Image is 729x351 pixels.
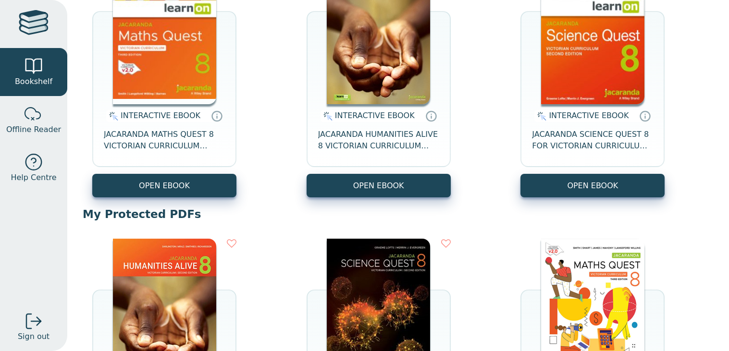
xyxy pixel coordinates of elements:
[211,110,222,121] a: Interactive eBooks are accessed online via the publisher’s portal. They contain interactive resou...
[520,174,665,197] button: OPEN EBOOK
[549,111,629,120] span: INTERACTIVE EBOOK
[318,129,439,152] span: JACARANDA HUMANITIES ALIVE 8 VICTORIAN CURRICULUM LEARNON EBOOK 2E
[321,110,333,122] img: interactive.svg
[18,331,49,342] span: Sign out
[335,111,415,120] span: INTERACTIVE EBOOK
[307,174,451,197] button: OPEN EBOOK
[532,129,653,152] span: JACARANDA SCIENCE QUEST 8 FOR VICTORIAN CURRICULUM LEARNON 2E EBOOK
[92,174,236,197] button: OPEN EBOOK
[11,172,56,183] span: Help Centre
[104,129,225,152] span: JACARANDA MATHS QUEST 8 VICTORIAN CURRICULUM LEARNON EBOOK 3E
[639,110,651,121] a: Interactive eBooks are accessed online via the publisher’s portal. They contain interactive resou...
[534,110,546,122] img: interactive.svg
[15,76,52,87] span: Bookshelf
[425,110,437,121] a: Interactive eBooks are accessed online via the publisher’s portal. They contain interactive resou...
[6,124,61,135] span: Offline Reader
[106,110,118,122] img: interactive.svg
[121,111,200,120] span: INTERACTIVE EBOOK
[83,207,714,221] p: My Protected PDFs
